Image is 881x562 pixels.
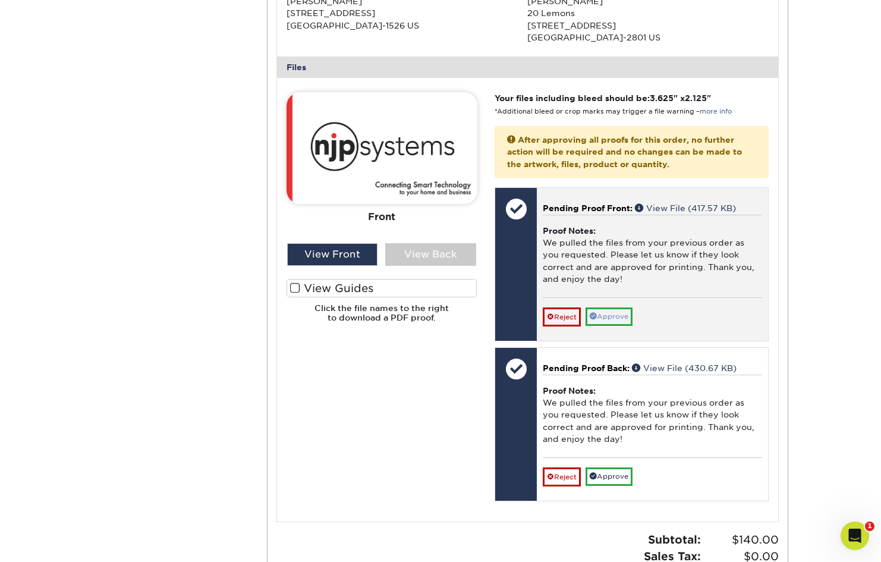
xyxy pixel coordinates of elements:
[865,522,874,531] span: 1
[543,215,762,297] div: We pulled the files from your previous order as you requested. Please let us know if they look co...
[685,93,707,103] span: 2.125
[277,56,779,78] div: Files
[586,307,633,326] a: Approve
[507,135,742,169] strong: After approving all proofs for this order, no further action will be required and no changes can ...
[704,532,779,548] span: $140.00
[700,108,732,115] a: more info
[287,243,378,266] div: View Front
[543,363,630,373] span: Pending Proof Back:
[287,204,477,230] div: Front
[586,467,633,486] a: Approve
[650,93,674,103] span: 3.625
[495,108,732,115] small: *Additional bleed or crop marks may trigger a file warning –
[543,226,596,236] strong: Proof Notes:
[543,375,762,457] div: We pulled the files from your previous order as you requested. Please let us know if they look co...
[635,203,736,213] a: View File (417.57 KB)
[385,243,476,266] div: View Back
[543,467,581,486] a: Reject
[495,93,711,103] strong: Your files including bleed should be: " x "
[648,533,701,546] strong: Subtotal:
[543,386,596,395] strong: Proof Notes:
[841,522,869,550] iframe: Intercom live chat
[632,363,737,373] a: View File (430.67 KB)
[287,279,477,297] label: View Guides
[543,203,633,213] span: Pending Proof Front:
[287,303,477,332] h6: Click the file names to the right to download a PDF proof.
[543,307,581,326] a: Reject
